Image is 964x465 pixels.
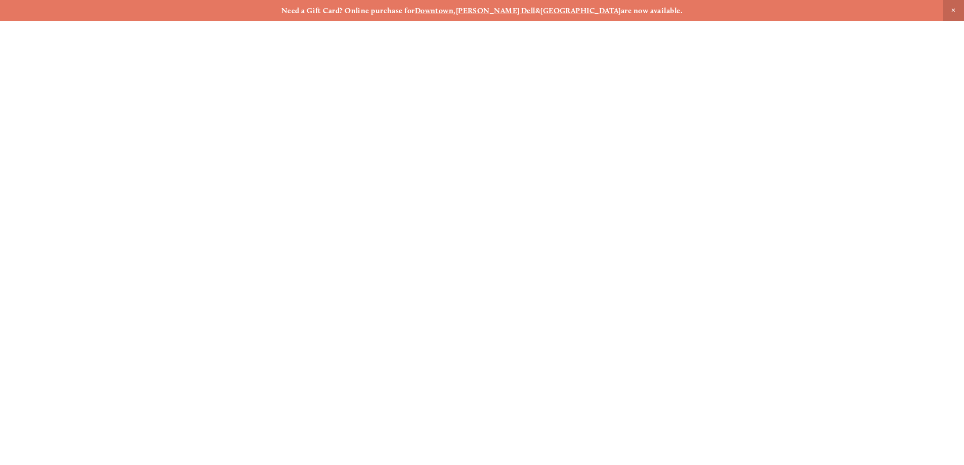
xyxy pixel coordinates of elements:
[535,6,540,15] strong: &
[281,6,415,15] strong: Need a Gift Card? Online purchase for
[621,6,683,15] strong: are now available.
[456,6,535,15] a: [PERSON_NAME] Dell
[540,6,621,15] a: [GEOGRAPHIC_DATA]
[415,6,454,15] a: Downtown
[453,6,455,15] strong: ,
